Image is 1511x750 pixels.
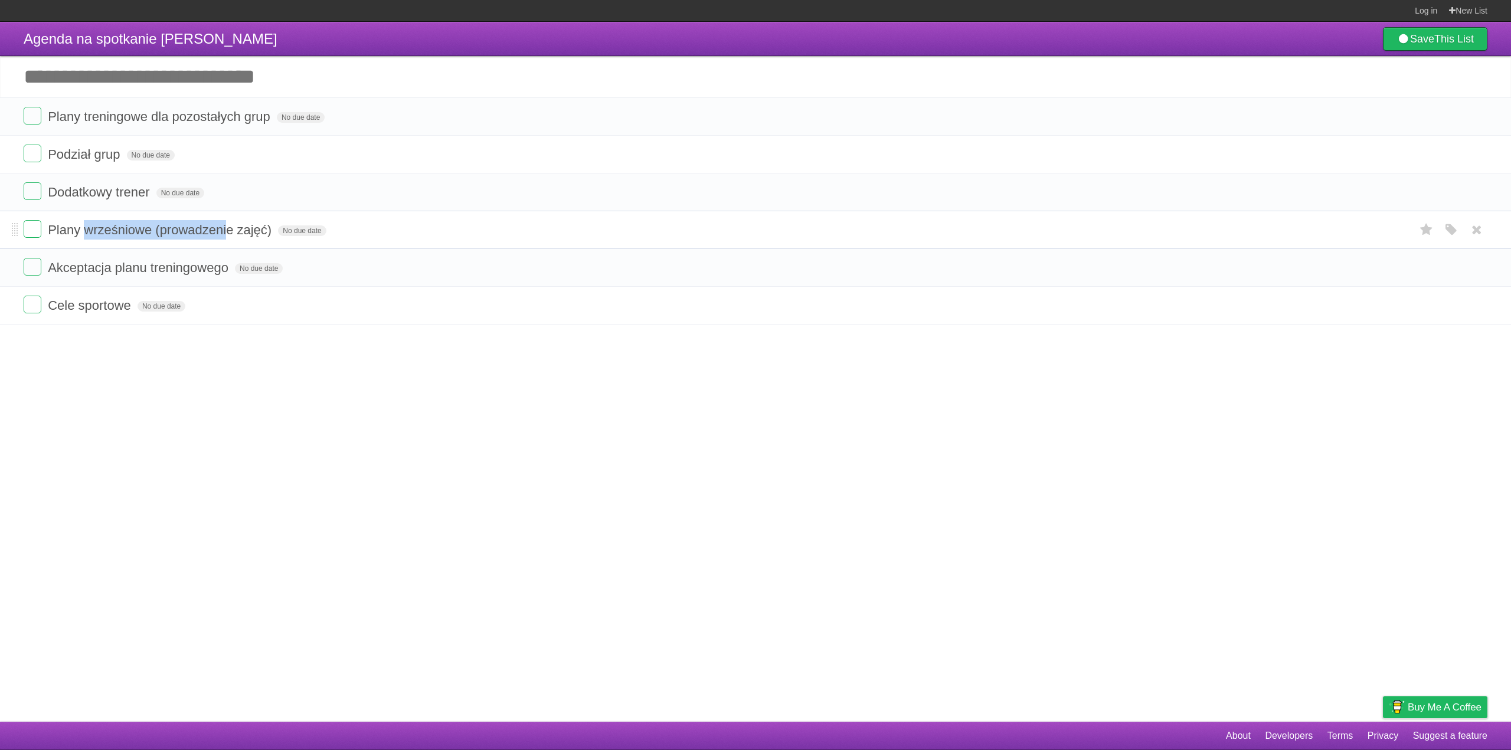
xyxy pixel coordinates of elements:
label: Star task [1415,220,1438,240]
span: Dodatkowy trener [48,185,152,199]
span: No due date [138,301,185,312]
span: No due date [278,225,326,236]
b: This List [1434,33,1474,45]
span: No due date [127,150,175,161]
a: Developers [1265,725,1313,747]
span: No due date [277,112,325,123]
span: Plany treningowe dla pozostałych grup [48,109,273,124]
label: Done [24,296,41,313]
label: Done [24,182,41,200]
span: No due date [235,263,283,274]
span: Akceptacja planu treningowego [48,260,231,275]
a: About [1226,725,1251,747]
label: Done [24,107,41,125]
a: Buy me a coffee [1383,696,1487,718]
span: Plany wrześniowe (prowadzenie zajęć) [48,222,274,237]
label: Done [24,220,41,238]
span: Cele sportowe [48,298,134,313]
span: No due date [156,188,204,198]
span: Buy me a coffee [1408,697,1481,718]
a: SaveThis List [1383,27,1487,51]
label: Done [24,145,41,162]
span: Podział grup [48,147,123,162]
span: Agenda na spotkanie [PERSON_NAME] [24,31,277,47]
a: Privacy [1368,725,1398,747]
img: Buy me a coffee [1389,697,1405,717]
label: Done [24,258,41,276]
a: Terms [1327,725,1353,747]
a: Suggest a feature [1413,725,1487,747]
